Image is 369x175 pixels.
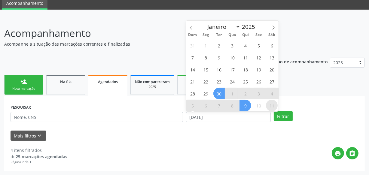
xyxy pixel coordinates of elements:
span: Outubro 3, 2025 [253,88,264,99]
span: Outubro 9, 2025 [239,100,251,111]
span: Setembro 26, 2025 [253,76,264,87]
span: Setembro 1, 2025 [200,40,212,51]
div: 4 itens filtrados [11,147,67,153]
span: Setembro 15, 2025 [200,64,212,75]
span: Setembro 4, 2025 [239,40,251,51]
span: Outubro 11, 2025 [266,100,278,111]
span: Setembro 19, 2025 [253,64,264,75]
span: Setembro 8, 2025 [200,52,212,63]
input: Selecione um intervalo [186,112,271,122]
p: Acompanhe a situação das marcações correntes e finalizadas [4,41,257,47]
span: Setembro 17, 2025 [226,64,238,75]
span: Na fila [60,79,72,84]
span: Setembro 20, 2025 [266,64,278,75]
strong: 25 marcações agendadas [16,154,67,159]
div: 2025 [182,85,212,89]
span: Sex [252,33,265,37]
span: Outubro 5, 2025 [187,100,199,111]
span: Setembro 5, 2025 [253,40,264,51]
span: Outubro 1, 2025 [226,88,238,99]
i:  [349,150,356,157]
span: Setembro 10, 2025 [226,52,238,63]
span: Setembro 16, 2025 [213,64,225,75]
span: Outubro 6, 2025 [200,100,212,111]
span: Setembro 25, 2025 [239,76,251,87]
input: Year [240,23,260,31]
span: Setembro 3, 2025 [226,40,238,51]
span: Setembro 30, 2025 [213,88,225,99]
button:  [346,147,358,159]
span: Setembro 27, 2025 [266,76,278,87]
p: Acompanhamento [4,26,257,41]
span: Setembro 22, 2025 [200,76,212,87]
button: Mais filtroskeyboard_arrow_down [11,131,46,141]
i: keyboard_arrow_down [36,132,43,139]
i: print [335,150,341,157]
span: Setembro 7, 2025 [187,52,199,63]
span: Setembro 14, 2025 [187,64,199,75]
span: Setembro 6, 2025 [266,40,278,51]
div: Nova marcação [9,86,39,91]
button: print [332,147,344,159]
div: 2025 [135,85,170,89]
span: Seg [199,33,212,37]
span: Setembro 23, 2025 [213,76,225,87]
span: Setembro 2, 2025 [213,40,225,51]
span: Outubro 7, 2025 [213,100,225,111]
div: person_add [20,78,27,85]
span: Não compareceram [135,79,170,84]
div: Página 2 de 1 [11,160,67,165]
span: Setembro 13, 2025 [266,52,278,63]
span: Agosto 31, 2025 [187,40,199,51]
span: Setembro 21, 2025 [187,76,199,87]
label: PESQUISAR [11,103,31,112]
span: Outubro 10, 2025 [253,100,264,111]
span: Outubro 8, 2025 [226,100,238,111]
button: Filtrar [274,111,293,121]
p: Ano de acompanhamento [275,58,328,65]
span: Qui [239,33,252,37]
span: Sáb [265,33,279,37]
select: Month [204,23,240,31]
div: de [11,153,67,160]
span: Setembro 12, 2025 [253,52,264,63]
span: Agendados [98,79,118,84]
span: Outubro 4, 2025 [266,88,278,99]
span: Setembro 24, 2025 [226,76,238,87]
span: Setembro 29, 2025 [200,88,212,99]
span: Ter [212,33,226,37]
span: Dom [186,33,199,37]
span: Qua [226,33,239,37]
span: Setembro 28, 2025 [187,88,199,99]
input: Nome, CNS [11,112,183,122]
span: Setembro 18, 2025 [239,64,251,75]
span: Setembro 11, 2025 [239,52,251,63]
span: Outubro 2, 2025 [239,88,251,99]
span: Setembro 9, 2025 [213,52,225,63]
